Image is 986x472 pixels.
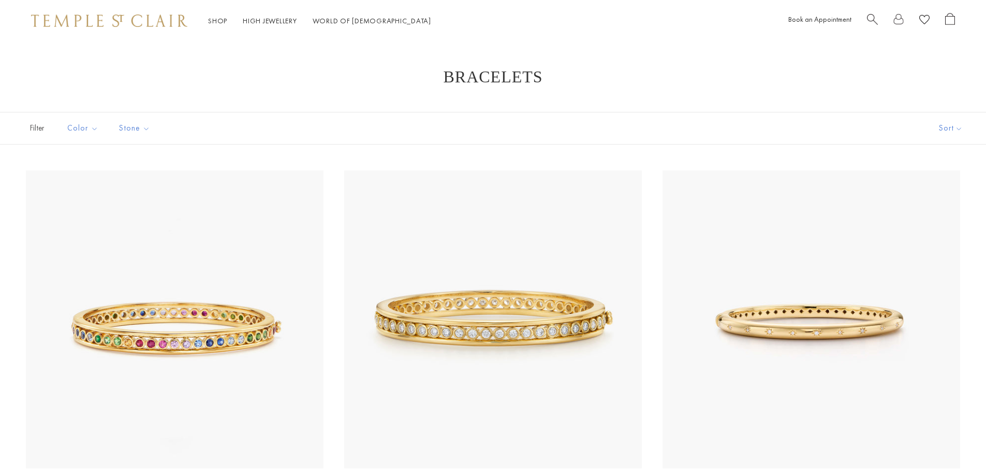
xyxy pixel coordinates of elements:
a: ShopShop [208,16,227,25]
img: B41824-COSMOSM [663,170,960,468]
button: Show sort by [916,112,986,144]
img: 18K Diamond Classic Eternity Bracelet [344,170,642,468]
a: View Wishlist [919,13,930,29]
a: B41824-COSMOSMB41824-COSMOSM [663,170,960,468]
a: Open Shopping Bag [945,13,955,29]
span: Color [62,122,106,135]
h1: Bracelets [41,67,945,86]
nav: Main navigation [208,15,431,27]
a: World of [DEMOGRAPHIC_DATA]World of [DEMOGRAPHIC_DATA] [313,16,431,25]
a: 18K Rainbow Eternity Bracelet18K Rainbow Eternity Bracelet [26,170,323,468]
img: Temple St. Clair [31,15,187,27]
a: Book an Appointment [788,15,851,24]
span: Stone [114,122,158,135]
a: 18K Diamond Classic Eternity Bracelet18K Diamond Classic Eternity Bracelet [344,170,642,468]
a: High JewelleryHigh Jewellery [243,16,297,25]
button: Color [60,117,106,140]
a: Search [867,13,878,29]
img: 18K Rainbow Eternity Bracelet [26,170,323,468]
button: Stone [111,117,158,140]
